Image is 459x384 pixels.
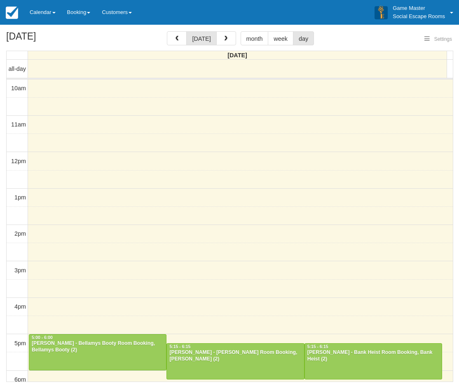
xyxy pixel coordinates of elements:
[268,31,293,45] button: week
[227,52,247,59] span: [DATE]
[31,340,164,354] div: [PERSON_NAME] - Bellamys Booty Room Booking, Bellamys Booty (2)
[393,12,445,21] p: Social Escape Rooms
[169,349,302,363] div: [PERSON_NAME] - [PERSON_NAME] Room Booking, [PERSON_NAME] (2)
[6,31,110,47] h2: [DATE]
[32,335,53,340] span: 5:00 - 6:00
[11,121,26,128] span: 11am
[434,36,452,42] span: Settings
[241,31,269,45] button: month
[29,334,166,370] a: 5:00 - 6:00[PERSON_NAME] - Bellamys Booty Room Booking, Bellamys Booty (2)
[14,303,26,310] span: 4pm
[419,33,457,45] button: Settings
[14,194,26,201] span: 1pm
[169,344,190,349] span: 5:15 - 6:15
[11,158,26,164] span: 12pm
[307,349,440,363] div: [PERSON_NAME] - Bank Heist Room Booking, Bank Heist (2)
[14,376,26,383] span: 6pm
[11,85,26,91] span: 10am
[307,344,328,349] span: 5:15 - 6:15
[375,6,388,19] img: A3
[304,343,442,379] a: 5:15 - 6:15[PERSON_NAME] - Bank Heist Room Booking, Bank Heist (2)
[166,343,304,379] a: 5:15 - 6:15[PERSON_NAME] - [PERSON_NAME] Room Booking, [PERSON_NAME] (2)
[293,31,314,45] button: day
[9,66,26,72] span: all-day
[14,230,26,237] span: 2pm
[393,4,445,12] p: Game Master
[186,31,216,45] button: [DATE]
[14,340,26,347] span: 5pm
[6,7,18,19] img: checkfront-main-nav-mini-logo.png
[14,267,26,274] span: 3pm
